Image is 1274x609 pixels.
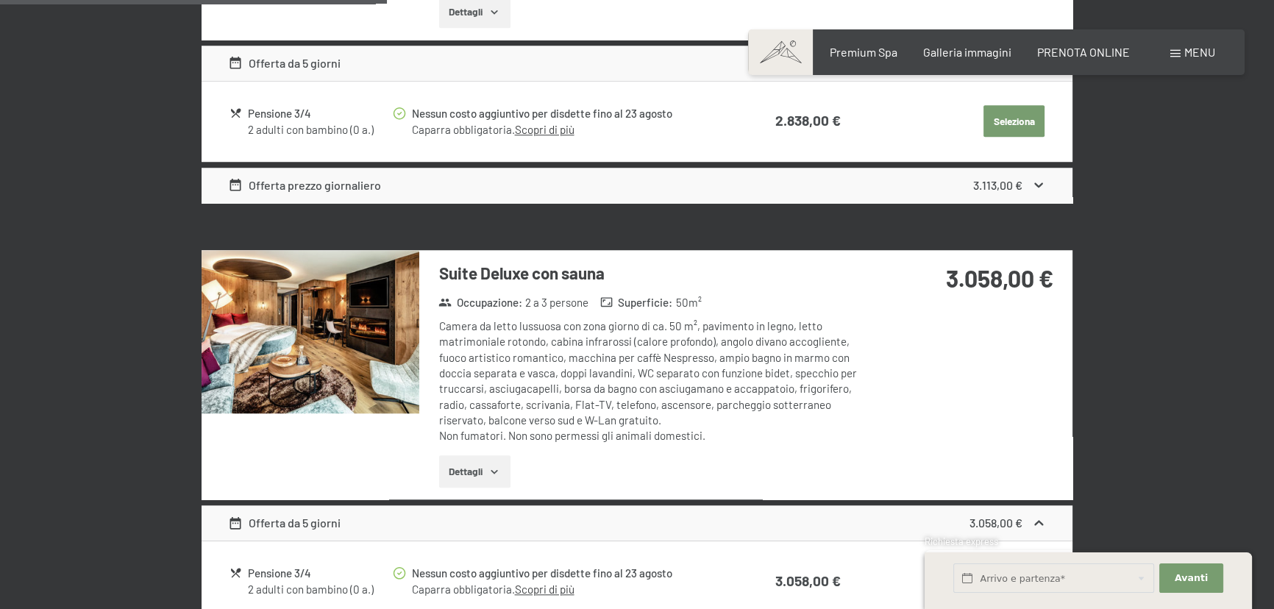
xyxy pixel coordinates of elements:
[1175,571,1208,585] span: Avanti
[248,565,391,582] div: Pensione 3/4
[411,565,717,582] div: Nessun costo aggiuntivo per disdette fino al 23 agosto
[514,123,574,136] a: Scopri di più
[202,250,419,413] img: mss_renderimg.php
[411,105,717,122] div: Nessun costo aggiuntivo per disdette fino al 23 agosto
[945,264,1053,292] strong: 3.058,00 €
[228,514,341,532] div: Offerta da 5 giorni
[248,105,391,122] div: Pensione 3/4
[775,572,841,589] strong: 3.058,00 €
[411,122,717,138] div: Caparra obbligatoria.
[973,178,1022,192] strong: 3.113,00 €
[202,46,1072,81] div: Offerta da 5 giorni2.838,00 €
[439,262,877,285] h3: Suite Deluxe con sauna
[1184,45,1215,59] span: Menu
[248,122,391,138] div: 2 adulti con bambino (0 a.)
[248,582,391,597] div: 2 adulti con bambino (0 a.)
[969,516,1022,530] strong: 3.058,00 €
[1037,45,1130,59] a: PRENOTA ONLINE
[438,295,522,310] strong: Occupazione :
[829,45,897,59] a: Premium Spa
[228,54,341,72] div: Offerta da 5 giorni
[600,295,673,310] strong: Superficie :
[439,318,877,444] div: Camera da letto lussuosa con zona giorno di ca. 50 m², pavimento in legno, letto matrimoniale rot...
[923,45,1011,59] a: Galleria immagini
[202,505,1072,541] div: Offerta da 5 giorni3.058,00 €
[923,573,927,585] span: 1
[439,455,510,488] button: Dettagli
[925,535,998,547] span: Richiesta express
[202,168,1072,203] div: Offerta prezzo giornaliero3.113,00 €
[411,582,717,597] div: Caparra obbligatoria.
[676,295,702,310] span: 50 m²
[228,177,382,194] div: Offerta prezzo giornaliero
[1159,563,1223,594] button: Avanti
[525,295,588,310] span: 2 a 3 persone
[983,105,1045,138] button: Seleziona
[496,340,607,355] span: Consenso marketing*
[775,112,841,129] strong: 2.838,00 €
[514,583,574,596] a: Scopri di più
